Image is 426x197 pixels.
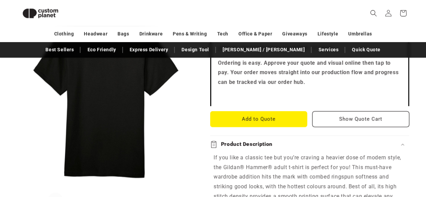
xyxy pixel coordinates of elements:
a: [PERSON_NAME] / [PERSON_NAME] [219,44,308,56]
a: Design Tool [178,44,212,56]
iframe: Chat Widget [392,165,426,197]
a: Express Delivery [126,44,172,56]
a: Services [315,44,342,56]
a: Drinkware [139,28,163,40]
a: Quick Quote [349,44,384,56]
a: Lifestyle [318,28,338,40]
a: Best Sellers [42,44,77,56]
a: Office & Paper [238,28,272,40]
a: Clothing [54,28,74,40]
a: Bags [118,28,129,40]
img: Custom Planet [17,3,64,24]
iframe: Customer reviews powered by Trustpilot [218,93,401,99]
summary: Search [366,6,381,21]
a: Pens & Writing [173,28,207,40]
button: Add to Quote [210,111,307,127]
a: Headwear [84,28,107,40]
button: Show Quote Cart [312,111,409,127]
a: Tech [217,28,228,40]
a: Umbrellas [348,28,372,40]
a: Eco Friendly [84,44,119,56]
strong: Ordering is easy. Approve your quote and visual online then tap to pay. Your order moves straight... [218,60,398,86]
a: Giveaways [282,28,307,40]
h2: Product Description [221,141,272,148]
summary: Product Description [210,136,409,153]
